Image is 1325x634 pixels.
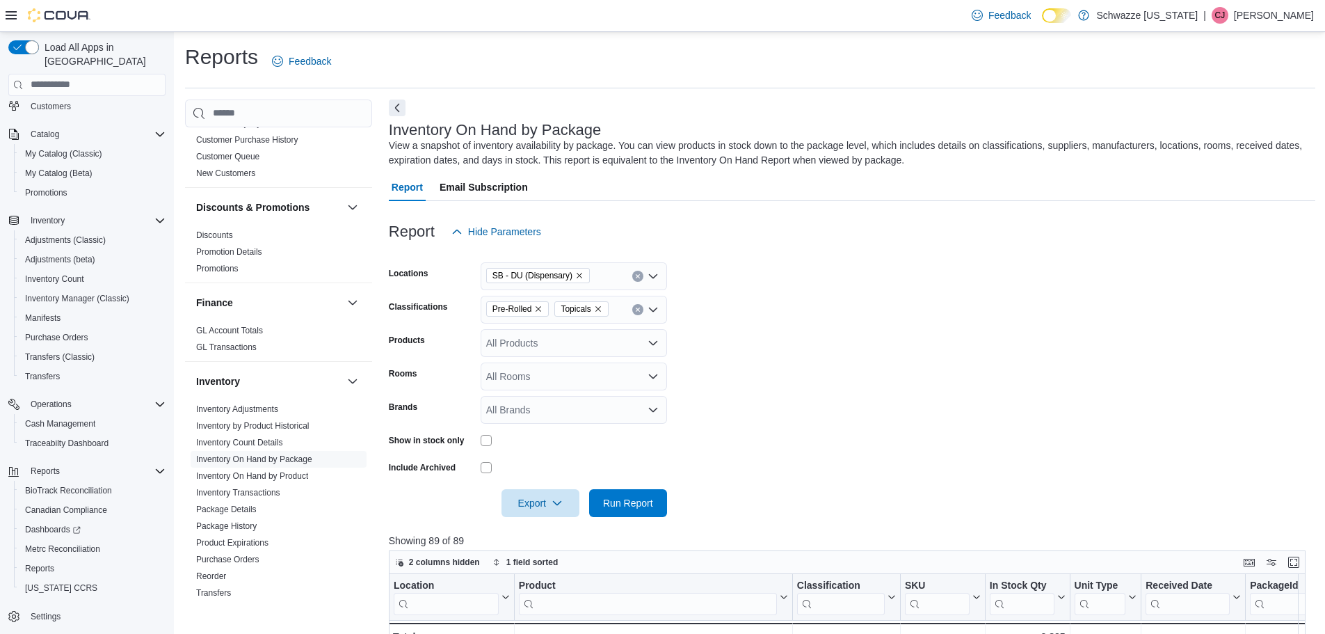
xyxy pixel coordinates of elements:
button: Traceabilty Dashboard [14,434,171,453]
button: Display options [1263,554,1280,571]
div: Clayton James Willison [1212,7,1228,24]
button: Inventory [344,373,361,390]
span: Inventory Count Details [196,437,283,448]
h3: Inventory On Hand by Package [389,122,602,138]
span: Catalog [25,126,166,143]
div: Classification [797,579,885,615]
input: Dark Mode [1042,8,1071,23]
span: Feedback [988,8,1031,22]
button: In Stock Qty [990,579,1066,615]
a: GL Account Totals [196,326,263,335]
span: Inventory Transactions [196,487,280,498]
div: In Stock Qty [990,579,1054,592]
button: Clear input [632,304,643,315]
button: Inventory [25,212,70,229]
a: Dashboards [14,520,171,539]
button: Remove SB - DU (Dispensary) from selection in this group [575,271,584,280]
label: Brands [389,402,417,413]
span: Adjustments (beta) [25,254,95,265]
span: Package Details [196,504,257,515]
button: BioTrack Reconciliation [14,481,171,500]
a: Inventory by Product Historical [196,421,310,431]
span: Pre-Rolled [486,301,549,317]
span: Inventory Count [25,274,84,285]
button: Finance [344,294,361,311]
a: Dashboards [19,521,86,538]
span: Dashboards [25,524,81,535]
span: Discounts [196,230,233,241]
a: Manifests [19,310,66,326]
h1: Reports [185,43,258,71]
h3: Inventory [196,374,240,388]
span: Reports [25,463,166,480]
div: Customer [185,98,372,187]
div: Inventory [185,401,372,607]
button: Reports [3,461,171,481]
a: New Customers [196,168,255,178]
button: Finance [196,296,342,310]
span: Reports [19,560,166,577]
span: Customers [25,97,166,115]
a: Traceabilty Dashboard [19,435,114,452]
label: Products [389,335,425,346]
a: Feedback [966,1,1036,29]
button: Next [389,100,405,116]
div: Unit Type [1074,579,1125,592]
span: Purchase Orders [25,332,88,343]
span: BioTrack Reconciliation [25,485,112,496]
span: BioTrack Reconciliation [19,482,166,499]
span: Purchase Orders [19,329,166,346]
button: Run Report [589,489,667,517]
button: Open list of options [648,271,659,282]
p: | [1203,7,1206,24]
span: Metrc Reconciliation [19,541,166,557]
a: Inventory Manager (Classic) [19,290,135,307]
button: Clear input [632,271,643,282]
span: Adjustments (beta) [19,251,166,268]
a: Purchase Orders [19,329,94,346]
span: Inventory [25,212,166,229]
button: Promotions [14,183,171,203]
button: Catalog [3,125,171,144]
span: Traceabilty Dashboard [25,438,109,449]
span: My Catalog (Beta) [19,165,166,182]
button: Settings [3,606,171,626]
a: Feedback [266,47,337,75]
div: SKU [905,579,970,592]
button: Operations [3,395,171,414]
a: Transfers [196,588,231,598]
a: Inventory Transactions [196,488,280,498]
div: Received Date [1146,579,1230,592]
button: Received Date [1146,579,1241,615]
button: Inventory Manager (Classic) [14,289,171,308]
a: My Catalog (Beta) [19,165,98,182]
span: Manifests [25,312,61,324]
button: Open list of options [648,371,659,382]
span: Package History [196,521,257,532]
span: Settings [25,608,166,625]
span: Promotions [25,187,67,198]
a: Customers [25,98,77,115]
a: Customer Purchase History [196,135,298,145]
span: Inventory On Hand by Product [196,470,308,482]
a: My Catalog (Classic) [19,145,108,162]
a: Customer Queue [196,152,259,161]
span: 2 columns hidden [409,557,480,568]
span: Email Subscription [440,173,528,201]
a: Reports [19,560,60,577]
a: Package History [196,521,257,531]
button: Export [501,489,579,517]
span: My Catalog (Classic) [25,148,102,159]
button: My Catalog (Classic) [14,144,171,164]
a: Promotions [196,264,239,274]
a: Inventory Count [19,271,90,287]
a: GL Transactions [196,342,257,352]
button: Discounts & Promotions [344,199,361,216]
button: 1 field sorted [487,554,564,571]
span: Inventory On Hand by Package [196,454,312,465]
span: Cash Management [25,418,95,429]
span: Inventory Manager (Classic) [25,293,129,304]
span: Load All Apps in [GEOGRAPHIC_DATA] [39,40,166,68]
span: Customer Purchase History [196,134,298,145]
label: Rooms [389,368,417,379]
